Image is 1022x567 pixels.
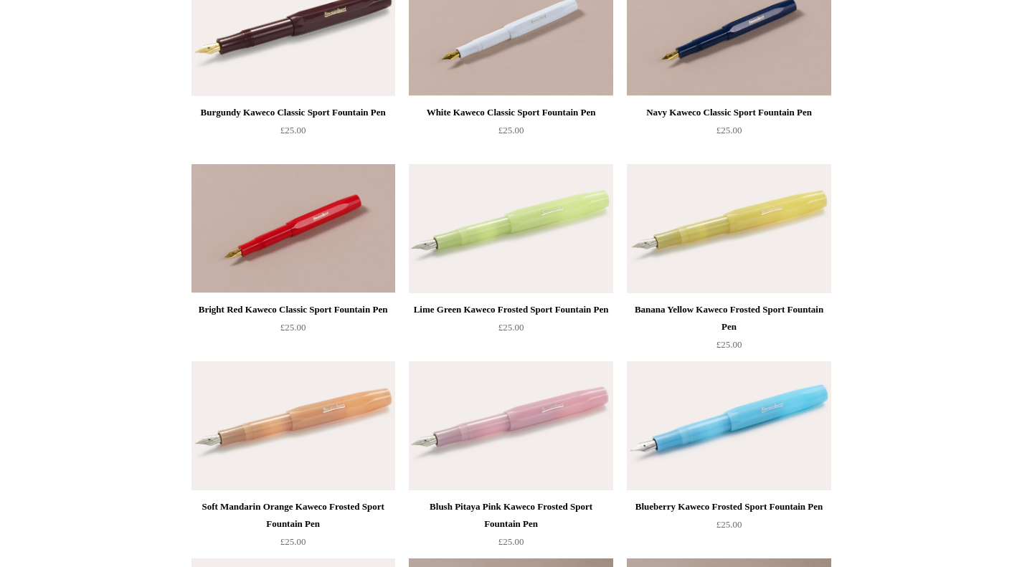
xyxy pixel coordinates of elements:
a: Blush Pitaya Pink Kaweco Frosted Sport Fountain Pen Blush Pitaya Pink Kaweco Frosted Sport Founta... [409,361,612,490]
img: Blueberry Kaweco Frosted Sport Fountain Pen [627,361,831,490]
a: Navy Kaweco Classic Sport Fountain Pen £25.00 [627,104,831,163]
a: Blueberry Kaweco Frosted Sport Fountain Pen £25.00 [627,498,831,557]
a: Bright Red Kaweco Classic Sport Fountain Pen Bright Red Kaweco Classic Sport Fountain Pen [191,164,395,293]
div: Burgundy Kaweco Classic Sport Fountain Pen [195,104,392,121]
span: £25.00 [498,536,524,547]
a: Blueberry Kaweco Frosted Sport Fountain Pen Blueberry Kaweco Frosted Sport Fountain Pen [627,361,831,490]
div: Lime Green Kaweco Frosted Sport Fountain Pen [412,301,609,318]
span: £25.00 [498,322,524,333]
img: Bright Red Kaweco Classic Sport Fountain Pen [191,164,395,293]
span: £25.00 [280,536,306,547]
img: Banana Yellow Kaweco Frosted Sport Fountain Pen [627,164,831,293]
a: White Kaweco Classic Sport Fountain Pen £25.00 [409,104,612,163]
div: Banana Yellow Kaweco Frosted Sport Fountain Pen [630,301,827,335]
span: £25.00 [280,322,306,333]
span: £25.00 [280,125,306,135]
a: Lime Green Kaweco Frosted Sport Fountain Pen £25.00 [409,301,612,360]
span: £25.00 [498,125,524,135]
span: £25.00 [716,125,742,135]
span: £25.00 [716,339,742,350]
div: Navy Kaweco Classic Sport Fountain Pen [630,104,827,121]
a: Burgundy Kaweco Classic Sport Fountain Pen £25.00 [191,104,395,163]
a: Banana Yellow Kaweco Frosted Sport Fountain Pen £25.00 [627,301,831,360]
a: Bright Red Kaweco Classic Sport Fountain Pen £25.00 [191,301,395,360]
img: Lime Green Kaweco Frosted Sport Fountain Pen [409,164,612,293]
div: Bright Red Kaweco Classic Sport Fountain Pen [195,301,392,318]
img: Soft Mandarin Orange Kaweco Frosted Sport Fountain Pen [191,361,395,490]
img: Blush Pitaya Pink Kaweco Frosted Sport Fountain Pen [409,361,612,490]
div: Blueberry Kaweco Frosted Sport Fountain Pen [630,498,827,515]
div: Soft Mandarin Orange Kaweco Frosted Sport Fountain Pen [195,498,392,533]
a: Banana Yellow Kaweco Frosted Sport Fountain Pen Banana Yellow Kaweco Frosted Sport Fountain Pen [627,164,831,293]
a: Blush Pitaya Pink Kaweco Frosted Sport Fountain Pen £25.00 [409,498,612,557]
a: Soft Mandarin Orange Kaweco Frosted Sport Fountain Pen £25.00 [191,498,395,557]
a: Lime Green Kaweco Frosted Sport Fountain Pen Lime Green Kaweco Frosted Sport Fountain Pen [409,164,612,293]
span: £25.00 [716,519,742,530]
a: Soft Mandarin Orange Kaweco Frosted Sport Fountain Pen Soft Mandarin Orange Kaweco Frosted Sport ... [191,361,395,490]
div: Blush Pitaya Pink Kaweco Frosted Sport Fountain Pen [412,498,609,533]
div: White Kaweco Classic Sport Fountain Pen [412,104,609,121]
